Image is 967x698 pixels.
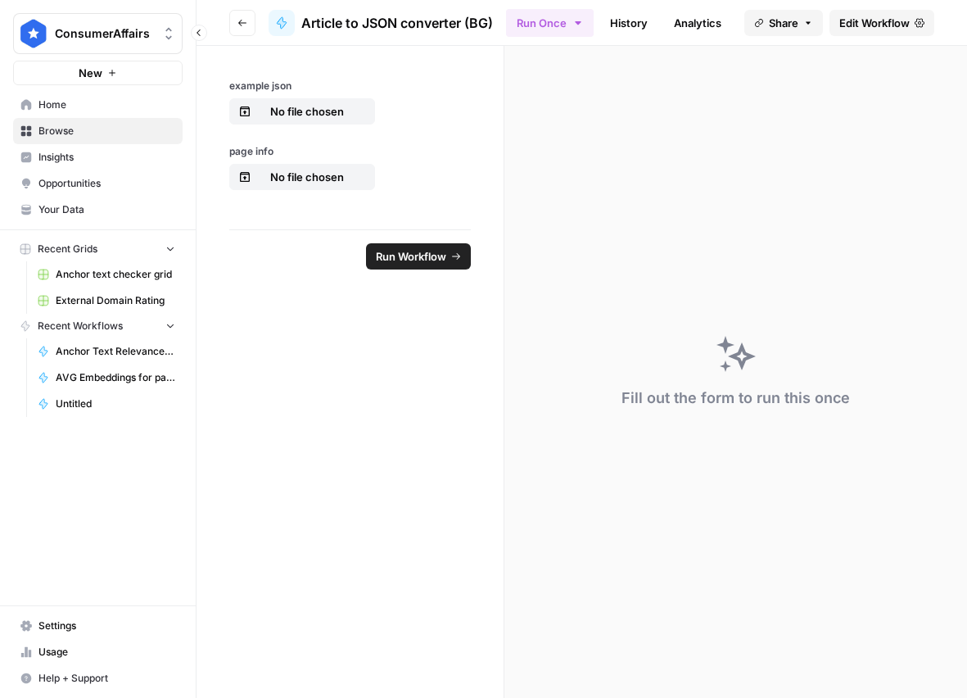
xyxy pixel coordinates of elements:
[38,319,123,333] span: Recent Workflows
[30,338,183,365] a: Anchor Text Relevance Checker
[769,15,798,31] span: Share
[13,613,183,639] a: Settings
[13,144,183,170] a: Insights
[30,391,183,417] a: Untitled
[13,13,183,54] button: Workspace: ConsumerAffairs
[56,267,175,282] span: Anchor text checker grid
[376,248,446,265] span: Run Workflow
[79,65,102,81] span: New
[38,645,175,659] span: Usage
[829,10,934,36] a: Edit Workflow
[506,9,594,37] button: Run Once
[13,92,183,118] a: Home
[38,202,175,217] span: Your Data
[38,176,175,191] span: Opportunities
[664,10,731,36] a: Analytics
[30,288,183,314] a: External Domain Rating
[13,237,183,261] button: Recent Grids
[30,365,183,391] a: AVG Embeddings for page and Target Keyword
[56,370,175,385] span: AVG Embeddings for page and Target Keyword
[56,293,175,308] span: External Domain Rating
[13,61,183,85] button: New
[744,10,823,36] button: Share
[366,243,471,270] button: Run Workflow
[19,19,48,48] img: ConsumerAffairs Logo
[13,118,183,144] a: Browse
[301,13,493,33] span: Article to JSON converter (BG)
[13,314,183,338] button: Recent Workflows
[13,197,183,223] a: Your Data
[56,344,175,359] span: Anchor Text Relevance Checker
[229,98,375,125] button: No file chosen
[839,15,910,31] span: Edit Workflow
[30,261,183,288] a: Anchor text checker grid
[55,25,154,42] span: ConsumerAffairs
[621,387,850,410] div: Fill out the form to run this once
[255,169,359,185] p: No file chosen
[38,242,97,256] span: Recent Grids
[229,79,471,93] label: example json
[255,103,359,120] p: No file chosen
[13,170,183,197] a: Opportunities
[38,671,175,686] span: Help + Support
[38,124,175,138] span: Browse
[56,397,175,411] span: Untitled
[38,150,175,165] span: Insights
[229,164,375,190] button: No file chosen
[38,97,175,112] span: Home
[13,639,183,665] a: Usage
[229,144,471,159] label: page info
[13,665,183,691] button: Help + Support
[269,10,493,36] a: Article to JSON converter (BG)
[38,619,175,633] span: Settings
[600,10,657,36] a: History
